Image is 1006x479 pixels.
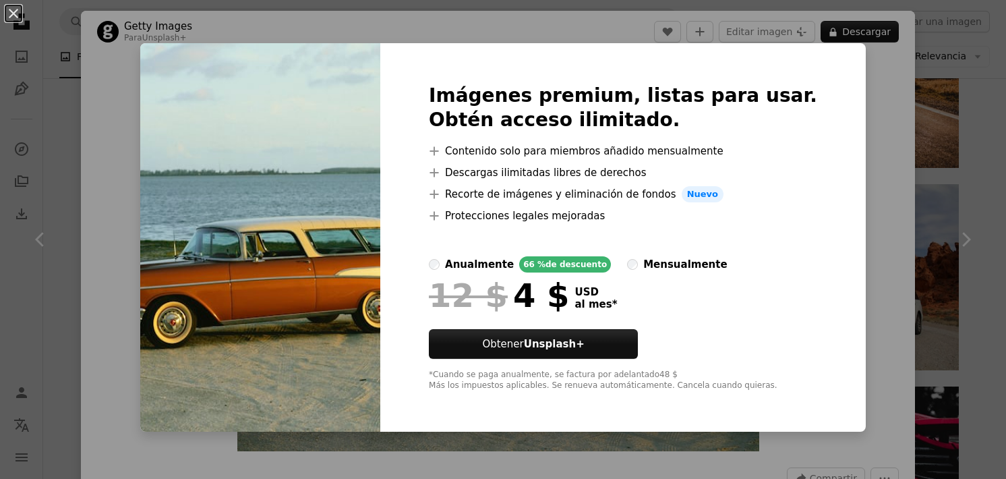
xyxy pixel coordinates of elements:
[429,84,817,132] h2: Imágenes premium, listas para usar. Obtén acceso ilimitado.
[574,286,617,298] span: USD
[429,208,817,224] li: Protecciones legales mejoradas
[429,143,817,159] li: Contenido solo para miembros añadido mensualmente
[429,329,638,359] button: ObtenerUnsplash+
[429,259,440,270] input: anualmente66 %de descuento
[445,256,514,273] div: anualmente
[429,370,817,391] div: *Cuando se paga anualmente, se factura por adelantado 48 $ Más los impuestos aplicables. Se renue...
[643,256,727,273] div: mensualmente
[682,186,723,202] span: Nuevo
[429,278,569,313] div: 4 $
[429,165,817,181] li: Descargas ilimitadas libres de derechos
[140,43,380,432] img: premium_photo-1664303847960-586318f59035
[627,259,638,270] input: mensualmente
[524,338,585,350] strong: Unsplash+
[519,256,611,273] div: 66 % de descuento
[429,278,508,313] span: 12 $
[574,298,617,310] span: al mes *
[429,186,817,202] li: Recorte de imágenes y eliminación de fondos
